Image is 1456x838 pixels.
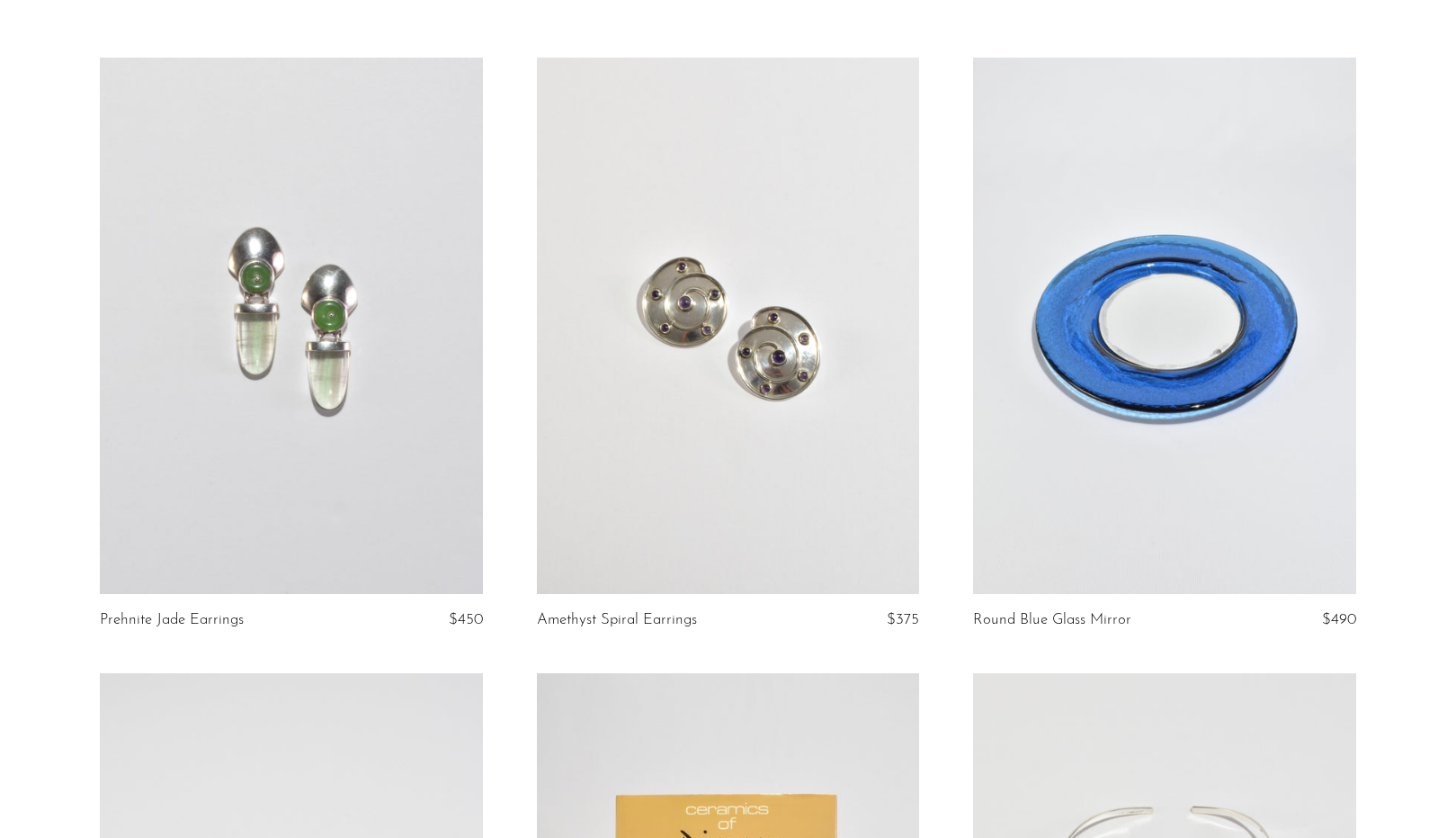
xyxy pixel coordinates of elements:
[100,612,244,628] a: Prehnite Jade Earrings
[1322,612,1356,627] span: $490
[887,612,919,627] span: $375
[449,612,483,627] span: $450
[537,612,697,628] a: Amethyst Spiral Earrings
[973,612,1131,628] a: Round Blue Glass Mirror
